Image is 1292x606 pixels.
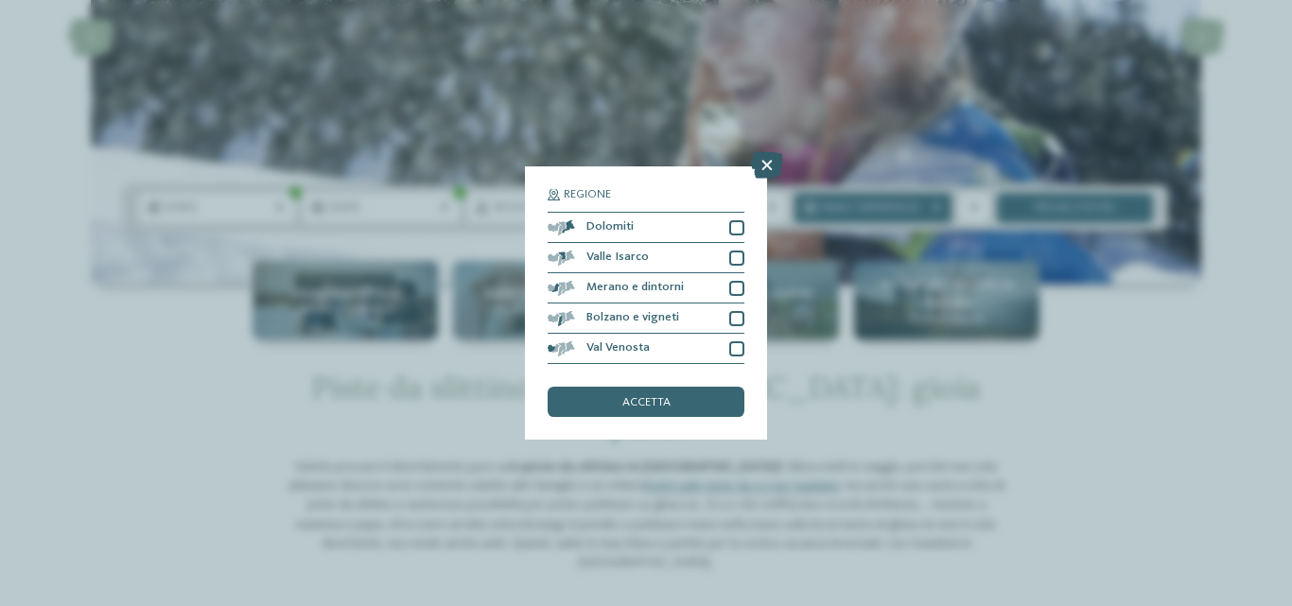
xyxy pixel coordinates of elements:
[586,221,634,234] span: Dolomiti
[586,312,679,324] span: Bolzano e vigneti
[586,282,684,294] span: Merano e dintorni
[586,342,650,355] span: Val Venosta
[564,189,611,201] span: Regione
[622,397,671,409] span: accetta
[586,251,649,264] span: Valle Isarco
